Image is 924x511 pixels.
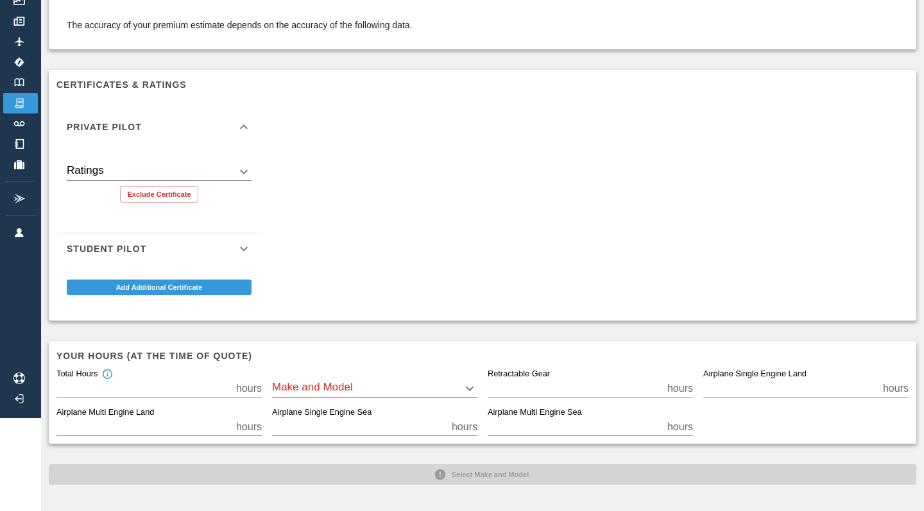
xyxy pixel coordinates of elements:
h6: Certificates & Ratings [56,78,909,92]
div: Private Pilot [56,106,262,147]
div: Private Pilot [56,147,262,213]
p: hours [236,381,262,396]
label: Airplane Multi Engine Land [56,407,154,419]
p: hours [883,381,909,396]
p: hours [667,419,693,435]
button: Exclude Certificate [120,186,198,203]
label: Airplane Single Engine Sea [272,407,372,419]
p: hours [667,381,693,396]
h6: Your hours (at the time of quote) [56,349,909,363]
label: Retractable Gear [488,369,550,380]
div: Student Pilot [56,233,262,264]
svg: Total hours in fixed-wing aircraft [101,369,113,380]
label: Airplane Single Engine Land [703,369,807,380]
label: Airplane Multi Engine Sea [488,407,582,419]
h6: Student Pilot [67,244,146,253]
div: Total Hours [56,369,113,380]
button: Add Additional Certificate [67,280,252,295]
h6: Private Pilot [67,122,142,131]
p: hours [236,419,262,435]
p: The accuracy of your premium estimate depends on the accuracy of the following data. [67,19,413,31]
p: hours [452,419,477,435]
